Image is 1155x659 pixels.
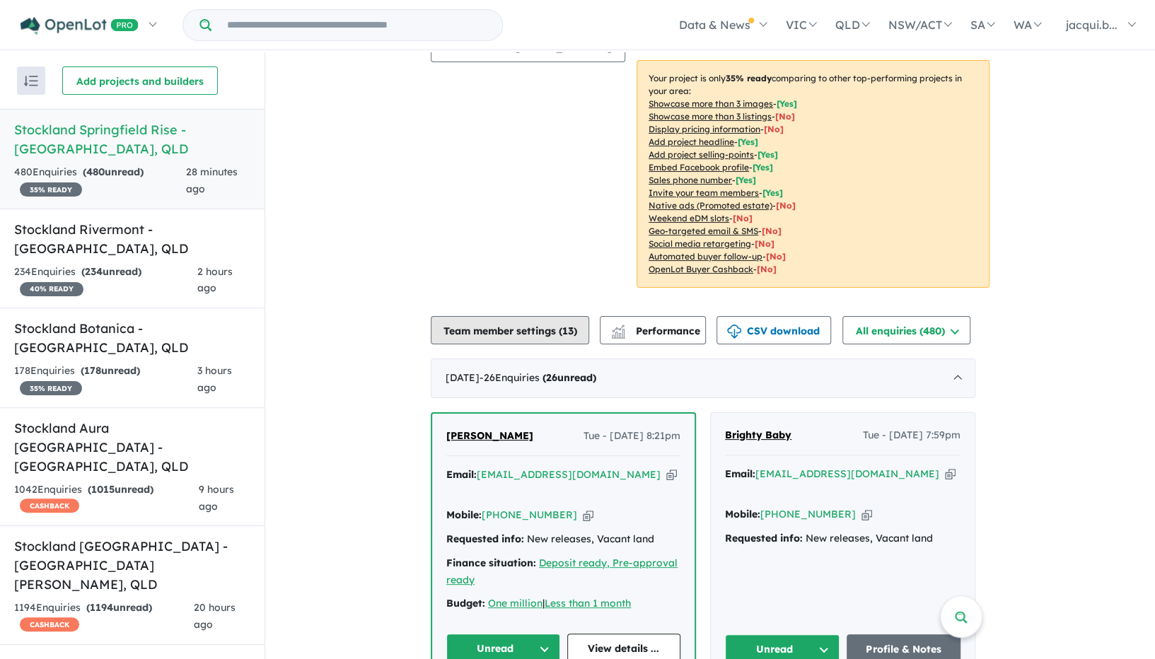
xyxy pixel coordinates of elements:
[649,238,751,249] u: Social media retargeting
[20,381,82,395] span: 35 % READY
[649,264,753,274] u: OpenLot Buyer Cashback
[776,200,796,211] span: [No]
[446,428,533,445] a: [PERSON_NAME]
[757,264,777,274] span: [No]
[842,316,970,344] button: All enquiries (480)
[86,165,105,178] span: 480
[14,363,197,397] div: 178 Enquir ies
[649,226,758,236] u: Geo-targeted email & SMS
[666,467,677,482] button: Copy
[91,483,115,496] span: 1015
[649,124,760,134] u: Display pricing information
[14,220,250,258] h5: Stockland Rivermont - [GEOGRAPHIC_DATA] , QLD
[446,556,536,569] strong: Finance situation:
[725,427,791,444] a: Brighty Baby
[194,601,236,631] span: 20 hours ago
[649,187,759,198] u: Invite your team members
[584,428,680,445] span: Tue - [DATE] 8:21pm
[86,601,152,614] strong: ( unread)
[753,162,773,173] span: [ Yes ]
[726,73,772,83] b: 35 % ready
[186,165,238,195] span: 28 minutes ago
[612,325,625,332] img: line-chart.svg
[725,530,960,547] div: New releases, Vacant land
[600,316,706,344] button: Performance
[725,428,791,441] span: Brighty Baby
[649,251,762,262] u: Automated buyer follow-up
[14,419,250,476] h5: Stockland Aura [GEOGRAPHIC_DATA] - [GEOGRAPHIC_DATA] , QLD
[562,325,574,337] span: 13
[613,325,700,337] span: Performance
[755,467,939,480] a: [EMAIL_ADDRESS][DOMAIN_NAME]
[83,165,144,178] strong: ( unread)
[945,467,956,482] button: Copy
[649,200,772,211] u: Native ads (Promoted estate)
[542,371,596,384] strong: ( unread)
[725,467,755,480] strong: Email:
[477,468,661,481] a: [EMAIL_ADDRESS][DOMAIN_NAME]
[81,265,141,278] strong: ( unread)
[546,371,557,384] span: 26
[649,111,772,122] u: Showcase more than 3 listings
[762,226,782,236] span: [No]
[85,265,103,278] span: 234
[81,364,140,377] strong: ( unread)
[637,60,989,288] p: Your project is only comparing to other top-performing projects in your area: - - - - - - - - - -...
[24,76,38,86] img: sort.svg
[21,17,139,35] img: Openlot PRO Logo White
[20,282,83,296] span: 40 % READY
[431,358,975,398] div: [DATE]
[649,162,749,173] u: Embed Facebook profile
[649,149,754,160] u: Add project selling-points
[716,316,831,344] button: CSV download
[14,482,199,515] div: 1042 Enquir ies
[446,597,485,610] strong: Budget:
[863,427,960,444] span: Tue - [DATE] 7:59pm
[14,537,250,594] h5: Stockland [GEOGRAPHIC_DATA] - [GEOGRAPHIC_DATA][PERSON_NAME] , QLD
[861,507,872,522] button: Copy
[197,364,232,394] span: 3 hours ago
[20,498,79,513] span: CASHBACK
[488,597,542,610] a: One million
[738,136,758,147] span: [ Yes ]
[775,111,795,122] span: [ No ]
[446,595,680,612] div: |
[199,483,234,513] span: 9 hours ago
[14,164,186,198] div: 480 Enquir ies
[88,483,153,496] strong: ( unread)
[446,468,477,481] strong: Email:
[14,600,194,634] div: 1194 Enquir ies
[760,508,856,520] a: [PHONE_NUMBER]
[90,601,113,614] span: 1194
[446,508,482,521] strong: Mobile:
[20,617,79,631] span: CASHBACK
[649,98,773,109] u: Showcase more than 3 images
[84,364,101,377] span: 178
[14,319,250,357] h5: Stockland Botanica - [GEOGRAPHIC_DATA] , QLD
[1066,18,1118,32] span: jacqui.b...
[197,265,233,295] span: 2 hours ago
[764,124,784,134] span: [ No ]
[480,371,596,384] span: - 26 Enquir ies
[736,175,756,185] span: [ Yes ]
[446,556,678,586] a: Deposit ready, Pre-approval ready
[649,175,732,185] u: Sales phone number
[62,66,218,95] button: Add projects and builders
[611,329,625,338] img: bar-chart.svg
[725,532,803,544] strong: Requested info:
[446,531,680,548] div: New releases, Vacant land
[649,213,729,223] u: Weekend eDM slots
[733,213,753,223] span: [No]
[755,238,774,249] span: [No]
[431,316,589,344] button: Team member settings (13)
[727,325,741,339] img: download icon
[14,120,250,158] h5: Stockland Springfield Rise - [GEOGRAPHIC_DATA] , QLD
[766,251,786,262] span: [No]
[214,10,499,40] input: Try estate name, suburb, builder or developer
[758,149,778,160] span: [ Yes ]
[446,429,533,442] span: [PERSON_NAME]
[545,597,631,610] a: Less than 1 month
